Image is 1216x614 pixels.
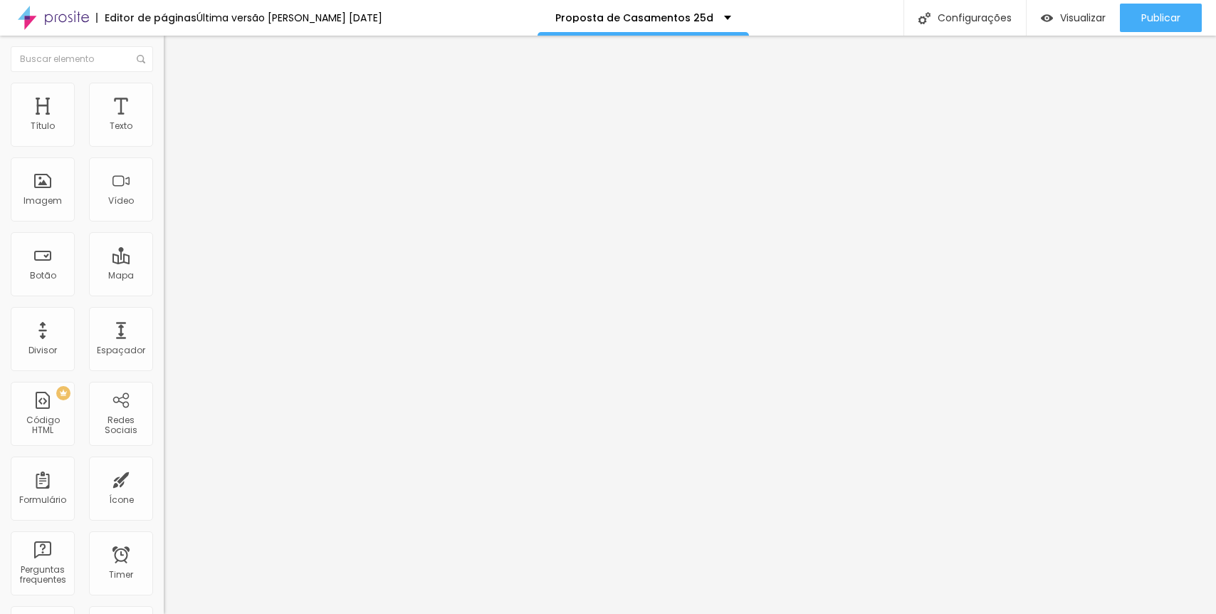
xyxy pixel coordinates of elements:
[1027,4,1120,32] button: Visualizar
[918,12,931,24] img: Icone
[31,121,55,131] div: Título
[1141,12,1180,24] span: Publicar
[28,345,57,355] div: Divisor
[196,13,382,23] div: Última versão [PERSON_NAME] [DATE]
[14,565,70,586] div: Perguntas frequentes
[30,271,56,281] div: Botão
[108,196,134,206] div: Vídeo
[93,415,149,436] div: Redes Sociais
[555,13,713,23] p: Proposta de Casamentos 25d
[164,36,1216,614] iframe: Editor
[14,415,70,436] div: Código HTML
[109,495,134,505] div: Ícone
[137,55,145,63] img: Icone
[109,570,133,580] div: Timer
[11,46,153,72] input: Buscar elemento
[108,271,134,281] div: Mapa
[19,495,66,505] div: Formulário
[1041,12,1053,24] img: view-1.svg
[96,13,196,23] div: Editor de páginas
[97,345,145,355] div: Espaçador
[110,121,132,131] div: Texto
[1120,4,1202,32] button: Publicar
[1060,12,1106,24] span: Visualizar
[23,196,62,206] div: Imagem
